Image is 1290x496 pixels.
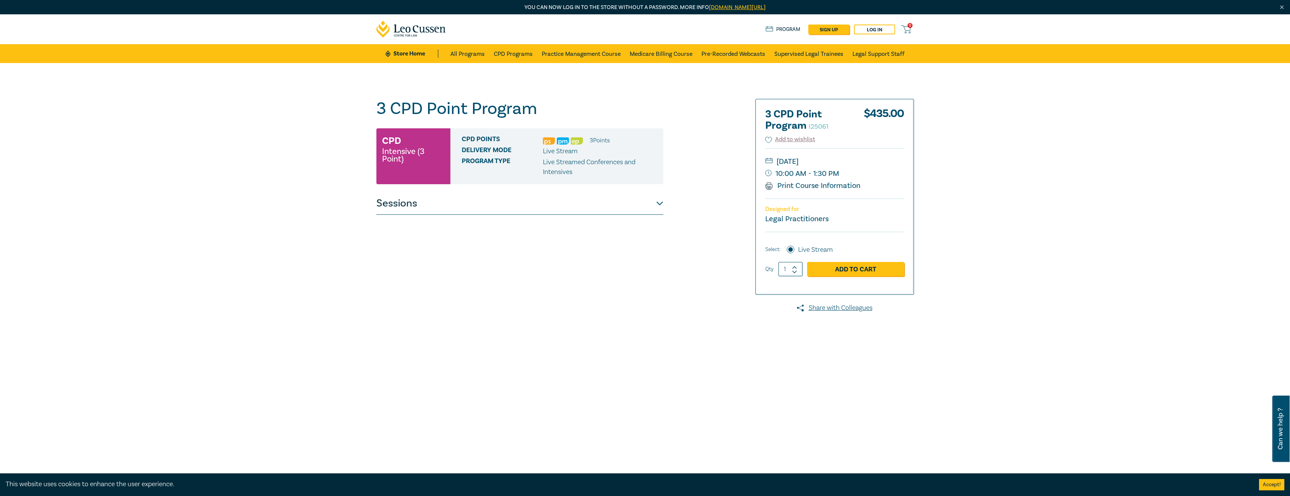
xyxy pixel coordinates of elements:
small: Intensive (3 Point) [382,148,445,163]
a: Print Course Information [765,181,861,191]
img: Practice Management & Business Skills [557,137,569,145]
span: Program type [462,157,543,177]
p: Designed for [765,206,904,213]
img: Ethics & Professional Responsibility [571,137,583,145]
h3: CPD [382,134,401,148]
a: Supervised Legal Trainees [774,44,843,63]
a: Share with Colleagues [755,303,914,313]
a: Practice Management Course [542,44,621,63]
a: Program [766,25,801,34]
a: sign up [808,25,849,34]
div: $ 435.00 [864,109,904,135]
span: 0 [908,23,912,28]
span: Live Stream [543,147,578,156]
button: Sessions [376,192,663,215]
li: 3 Point s [590,136,610,145]
input: 1 [778,262,803,276]
span: Can we help ? [1277,400,1284,457]
small: 10:00 AM - 1:30 PM [765,168,904,180]
small: [DATE] [765,156,904,168]
a: CPD Programs [494,44,533,63]
button: Add to wishlist [765,135,815,144]
a: [DOMAIN_NAME][URL] [709,4,766,11]
span: CPD Points [462,136,543,145]
a: Store Home [385,49,438,58]
div: This website uses cookies to enhance the user experience. [6,479,1248,489]
a: Pre-Recorded Webcasts [701,44,765,63]
img: Close [1279,4,1285,11]
h2: 3 CPD Point Program [765,109,848,131]
label: Qty [765,265,774,273]
button: Accept cookies [1259,479,1284,490]
a: Add to Cart [807,262,904,276]
p: Live Streamed Conferences and Intensives [543,157,658,177]
h1: 3 CPD Point Program [376,99,663,119]
a: Legal Support Staff [852,44,905,63]
span: Delivery Mode [462,146,543,156]
p: You can now log in to the store without a password. More info [376,3,914,12]
small: Legal Practitioners [765,214,829,224]
label: Live Stream [798,245,833,255]
small: I25061 [809,122,829,131]
a: Log in [854,25,895,34]
a: All Programs [450,44,485,63]
span: Select: [765,245,780,254]
a: Medicare Billing Course [630,44,692,63]
img: Professional Skills [543,137,555,145]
